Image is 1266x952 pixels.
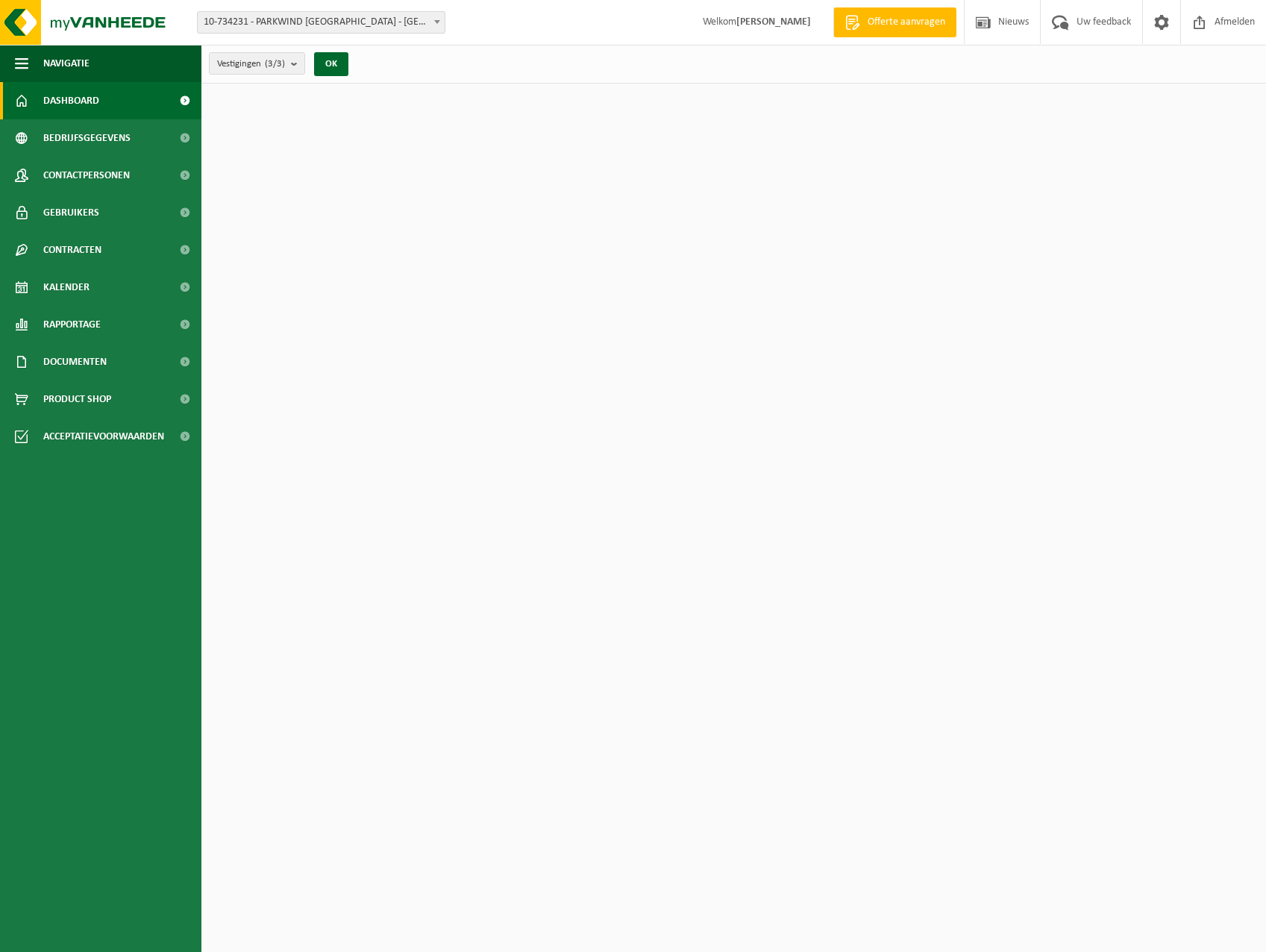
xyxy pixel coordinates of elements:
span: Acceptatievoorwaarden [43,418,164,455]
span: Documenten [43,343,107,381]
button: OK [314,52,348,76]
span: 10-734231 - PARKWIND NV - LEUVEN [197,11,445,34]
span: Contracten [43,231,101,269]
count: (3/3) [265,59,285,69]
span: Dashboard [43,82,99,119]
span: Product Shop [43,381,111,418]
span: 10-734231 - PARKWIND NV - LEUVEN [198,12,445,33]
span: Rapportage [43,306,101,343]
span: Kalender [43,269,90,306]
span: Navigatie [43,45,90,82]
button: Vestigingen(3/3) [209,52,305,75]
span: Contactpersonen [43,157,130,194]
span: Bedrijfsgegevens [43,119,131,157]
a: Offerte aanvragen [833,7,956,37]
span: Vestigingen [217,53,285,75]
span: Offerte aanvragen [864,15,949,30]
span: Gebruikers [43,194,99,231]
strong: [PERSON_NAME] [736,16,811,28]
